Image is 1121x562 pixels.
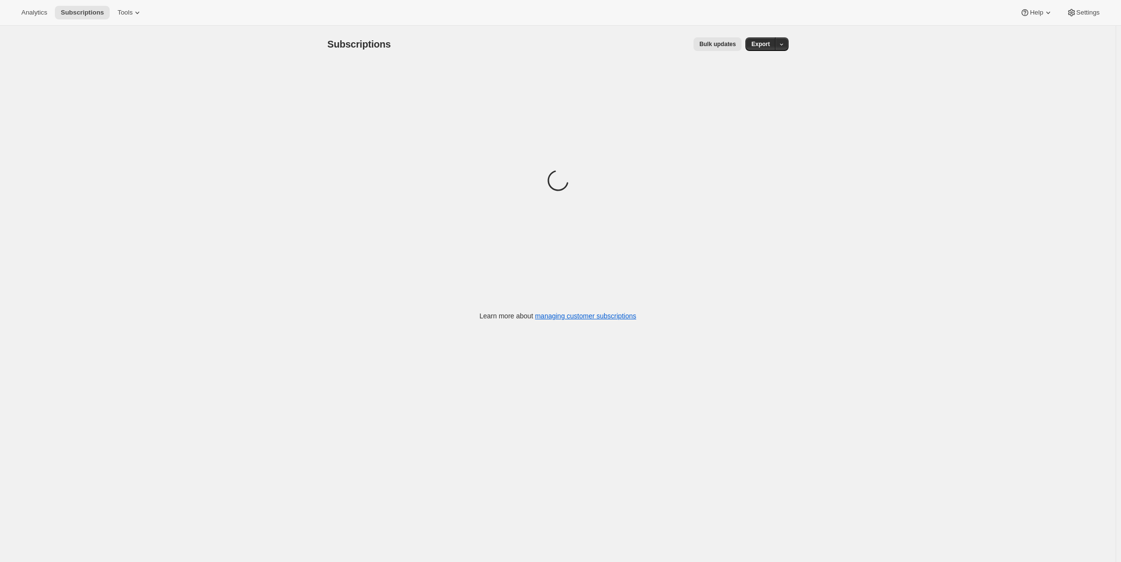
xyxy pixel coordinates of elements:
[21,9,47,17] span: Analytics
[1076,9,1100,17] span: Settings
[112,6,148,19] button: Tools
[693,37,742,51] button: Bulk updates
[16,6,53,19] button: Analytics
[61,9,104,17] span: Subscriptions
[328,39,391,50] span: Subscriptions
[745,37,775,51] button: Export
[479,311,636,321] p: Learn more about
[1014,6,1058,19] button: Help
[751,40,770,48] span: Export
[699,40,736,48] span: Bulk updates
[1030,9,1043,17] span: Help
[1061,6,1105,19] button: Settings
[535,312,636,320] a: managing customer subscriptions
[55,6,110,19] button: Subscriptions
[117,9,132,17] span: Tools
